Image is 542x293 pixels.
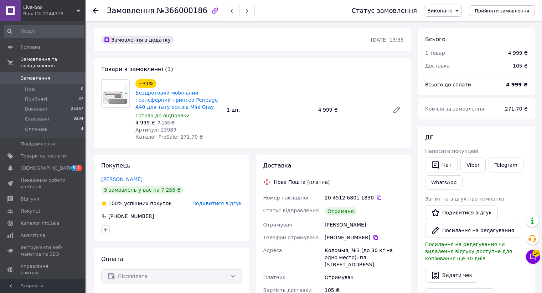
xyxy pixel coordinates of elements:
div: [PERSON_NAME] [323,218,405,231]
button: Прийняти замовлення [469,5,535,16]
div: Отримано [325,207,357,215]
span: Live-box [23,4,77,11]
span: Платник [263,275,286,280]
span: 5 [71,165,77,171]
span: Прийняті [25,96,47,102]
time: [DATE] 13:38 [371,37,404,43]
span: Всього [425,36,445,43]
span: Управління сайтом [21,263,66,276]
span: Аналітика [21,232,45,239]
span: Нові [25,86,35,92]
div: 5 замовлень у вас на 7 255 ₴ [101,186,184,194]
span: Показники роботи компанії [21,177,66,190]
div: 105 ₴ [509,58,532,74]
div: 4 999 ₴ [315,105,387,115]
span: 14 [532,250,540,257]
span: Доставка [425,63,450,69]
span: [DEMOGRAPHIC_DATA] [21,165,73,171]
button: Посилання на редагування [425,223,520,238]
span: Написати покупцеві [425,148,478,154]
span: Адреса [263,247,282,253]
span: Скасовані [25,116,49,122]
span: Доставка [263,162,291,169]
span: Замовлення та повідомлення [21,56,86,69]
span: Всього до сплати [425,82,471,87]
span: 0 [81,86,83,92]
a: Подивитися відгук [425,205,498,220]
div: Замовлення з додатку [101,36,174,44]
span: Виконано [427,8,453,14]
div: Отримувач [323,271,405,284]
div: Повернутися назад [93,7,98,14]
div: 20 4512 6801 1830 [325,194,404,201]
span: Телефон отримувача [263,235,319,240]
div: Нова Пошта (платна) [272,179,332,186]
button: Видати чек [425,268,478,283]
div: успішних покупок [101,200,172,207]
span: 9204 [73,116,83,122]
span: 271.70 ₴ [505,106,528,112]
a: Бездротовий мобільний трансферний принтер Peripage A40 для тату ескізів Mini Gray [135,90,218,110]
img: Бездротовий мобільний трансферний принтер Peripage A40 для тату ескізів Mini Gray [102,81,129,106]
a: Редагувати [389,103,404,117]
span: Замовлення [21,75,50,81]
div: 1 шт. [224,105,315,115]
span: Статус відправлення [263,208,319,213]
span: 37 [78,96,83,102]
b: 4 999 ₴ [506,82,528,87]
a: Telegram [489,158,523,172]
div: Коломыя, №3 (до 30 кг на одно место): пл. [STREET_ADDRESS] [323,244,405,271]
span: Головна [21,44,41,50]
div: 4 999 ₴ [508,49,528,57]
span: Інструменти веб-майстра та SEO [21,244,66,257]
div: [PHONE_NUMBER] [108,213,155,220]
span: Комісія за замовлення [425,106,484,112]
span: Оплачені [25,126,47,133]
a: [PERSON_NAME] [101,176,143,182]
span: Товари та послуги [21,153,66,159]
span: Дії [425,134,433,141]
span: Оплата [101,256,123,262]
button: Чат з покупцем14 [526,250,540,264]
span: Виконані [25,106,47,112]
span: Повідомлення [21,141,55,147]
span: 4 999 ₴ [135,120,155,126]
span: Отримувач [263,222,292,228]
span: 25367 [71,106,83,112]
span: 1 товар [425,50,445,56]
a: Viber [460,158,485,172]
span: Замовлення [107,6,155,15]
span: 100% [108,201,123,206]
span: Товари в замовленні (1) [101,66,173,73]
span: 1 [76,165,82,171]
span: Вартість доставки [263,287,312,293]
span: Запит на відгук про компанію [425,196,504,202]
span: Відгуки [21,196,39,202]
button: Чат [425,158,458,172]
a: WhatsApp [425,175,463,190]
div: Статус замовлення [351,7,417,14]
input: Пошук [4,25,84,38]
span: Артикул: 13989 [135,127,176,133]
span: Каталог ProSale: 271.70 ₴ [135,134,203,140]
div: [PHONE_NUMBER] [325,234,404,241]
span: Посилання на редагування чи видалення відгуку доступне для копіювання ще 30 днів [425,241,512,261]
span: 4 [81,126,83,133]
span: Номер накладної [263,195,309,201]
span: Покупець [101,162,130,169]
span: Каталог ProSale [21,220,59,227]
span: 7 199 ₴ [158,121,174,126]
span: Покупці [21,208,40,214]
span: Подивитися відгук [192,201,242,206]
div: −31% [135,79,156,88]
span: Прийняти замовлення [475,8,529,14]
span: №366000186 [157,6,207,15]
div: Ваш ID: 2244315 [23,11,86,17]
span: Готово до відправки [135,113,190,118]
